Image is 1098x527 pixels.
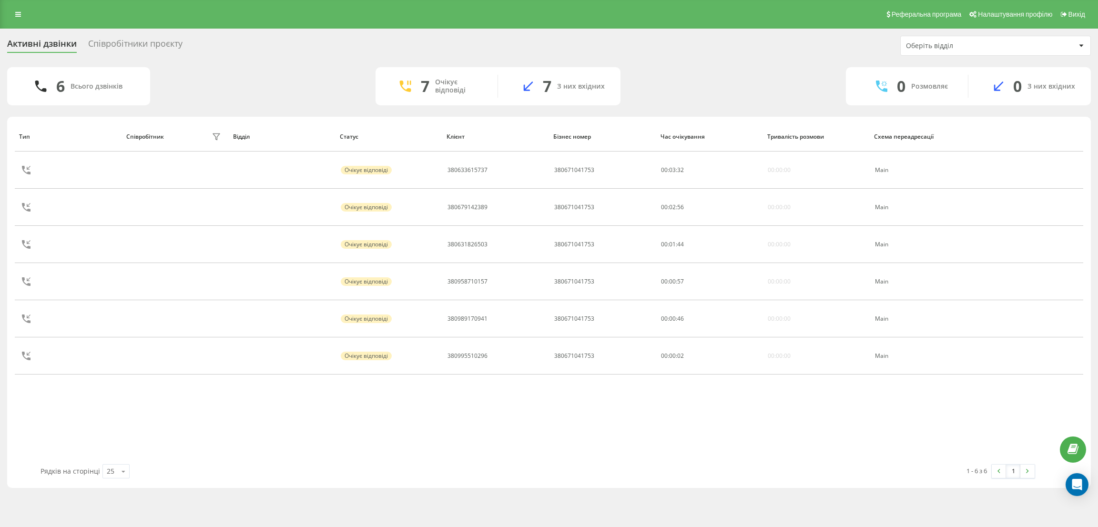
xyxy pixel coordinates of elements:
span: Реферальна програма [892,10,962,18]
span: 02 [677,352,684,360]
span: 00 [661,240,668,248]
div: Main [875,241,971,248]
span: 46 [677,314,684,323]
span: 00 [669,352,676,360]
div: 00:00:00 [768,278,791,285]
div: 25 [107,466,114,476]
div: 380631826503 [447,241,488,248]
div: 380671041753 [554,278,594,285]
span: 32 [677,166,684,174]
div: Статус [340,133,437,140]
div: 7 [421,77,429,95]
div: Очікує відповіді [341,203,392,212]
div: 380958710157 [447,278,488,285]
div: 1 - 6 з 6 [966,466,987,476]
div: : : [661,315,684,322]
div: Тип [19,133,117,140]
div: Співробітники проєкту [88,39,183,53]
span: 03 [669,166,676,174]
div: Main [875,204,971,211]
span: 00 [661,277,668,285]
span: 01 [669,240,676,248]
div: 380679142389 [447,204,488,211]
div: Відділ [233,133,331,140]
div: 380671041753 [554,167,594,173]
div: 380671041753 [554,204,594,211]
div: 6 [56,77,65,95]
div: Очікує відповіді [435,78,483,94]
div: Всього дзвінків [71,82,122,91]
div: Тривалість розмови [767,133,865,140]
div: Бізнес номер [553,133,651,140]
div: 380989170941 [447,315,488,322]
div: Очікує відповіді [341,277,392,286]
div: : : [661,353,684,359]
div: 00:00:00 [768,241,791,248]
div: 380633615737 [447,167,488,173]
div: : : [661,167,684,173]
span: Рядків на сторінці [41,466,100,476]
div: Open Intercom Messenger [1066,473,1088,496]
div: Main [875,353,971,359]
div: Main [875,278,971,285]
div: 380671041753 [554,315,594,322]
span: 00 [669,314,676,323]
div: : : [661,204,684,211]
div: Оберіть відділ [906,42,1020,50]
span: Налаштування профілю [978,10,1052,18]
div: Активні дзвінки [7,39,77,53]
div: 0 [897,77,905,95]
div: Час очікування [661,133,758,140]
div: 0 [1013,77,1022,95]
div: : : [661,241,684,248]
div: З них вхідних [1027,82,1075,91]
span: Вихід [1068,10,1085,18]
div: Розмовляє [911,82,948,91]
div: З них вхідних [557,82,605,91]
div: 380671041753 [554,353,594,359]
div: Схема переадресації [874,133,972,140]
div: 00:00:00 [768,315,791,322]
a: 1 [1006,465,1020,478]
span: 57 [677,277,684,285]
div: 380995510296 [447,353,488,359]
div: Main [875,315,971,322]
div: 00:00:00 [768,353,791,359]
div: Main [875,167,971,173]
span: 00 [661,203,668,211]
div: 7 [543,77,551,95]
span: 00 [661,352,668,360]
div: Очікує відповіді [341,314,392,323]
span: 00 [661,166,668,174]
span: 00 [669,277,676,285]
span: 44 [677,240,684,248]
div: Клієнт [447,133,544,140]
div: 00:00:00 [768,204,791,211]
div: Очікує відповіді [341,166,392,174]
div: : : [661,278,684,285]
div: Очікує відповіді [341,240,392,249]
div: 00:00:00 [768,167,791,173]
div: Очікує відповіді [341,352,392,360]
span: 02 [669,203,676,211]
span: 56 [677,203,684,211]
div: Співробітник [126,133,164,140]
div: 380671041753 [554,241,594,248]
span: 00 [661,314,668,323]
